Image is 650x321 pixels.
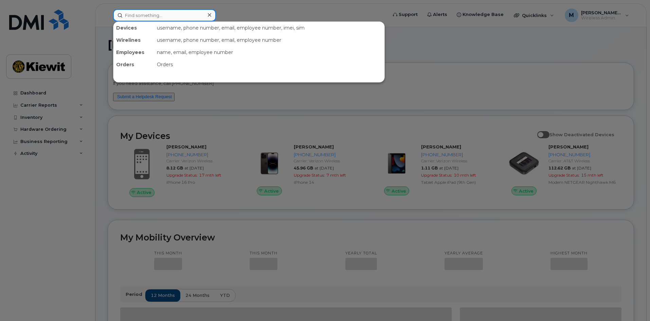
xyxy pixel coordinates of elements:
div: Wirelines [113,34,154,46]
div: Orders [154,58,384,71]
div: Devices [113,22,154,34]
div: username, phone number, email, employee number [154,34,384,46]
div: name, email, employee number [154,46,384,58]
div: Orders [113,58,154,71]
div: username, phone number, email, employee number, imei, sim [154,22,384,34]
div: Employees [113,46,154,58]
